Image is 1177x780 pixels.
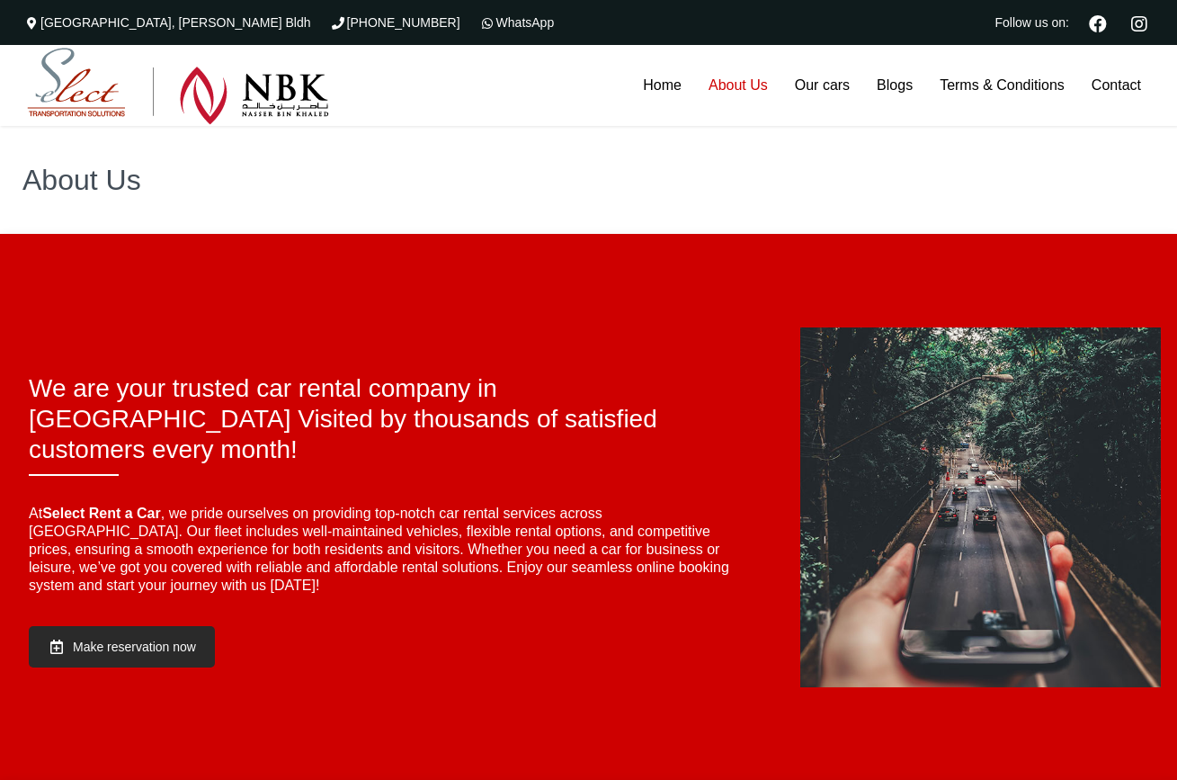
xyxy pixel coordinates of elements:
[1082,13,1114,32] a: Facebook
[1078,45,1155,126] a: Contact
[926,45,1078,126] a: Terms & Conditions
[29,373,755,465] h2: We are your trusted car rental company in [GEOGRAPHIC_DATA] Visited by thousands of satisfied cus...
[22,166,1155,194] h1: About Us
[29,626,215,668] a: Make reservation now
[629,45,695,126] a: Home
[42,506,161,521] strong: Select Rent a Car
[478,15,555,30] a: WhatsApp
[27,48,329,125] img: Select Rent a Car
[781,45,863,126] a: Our cars
[1123,13,1155,32] a: Instagram
[863,45,926,126] a: Blogs
[329,15,460,30] a: [PHONE_NUMBER]
[29,505,755,595] p: At , we pride ourselves on providing top-notch car rental services across [GEOGRAPHIC_DATA]. Our ...
[695,45,781,126] a: About Us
